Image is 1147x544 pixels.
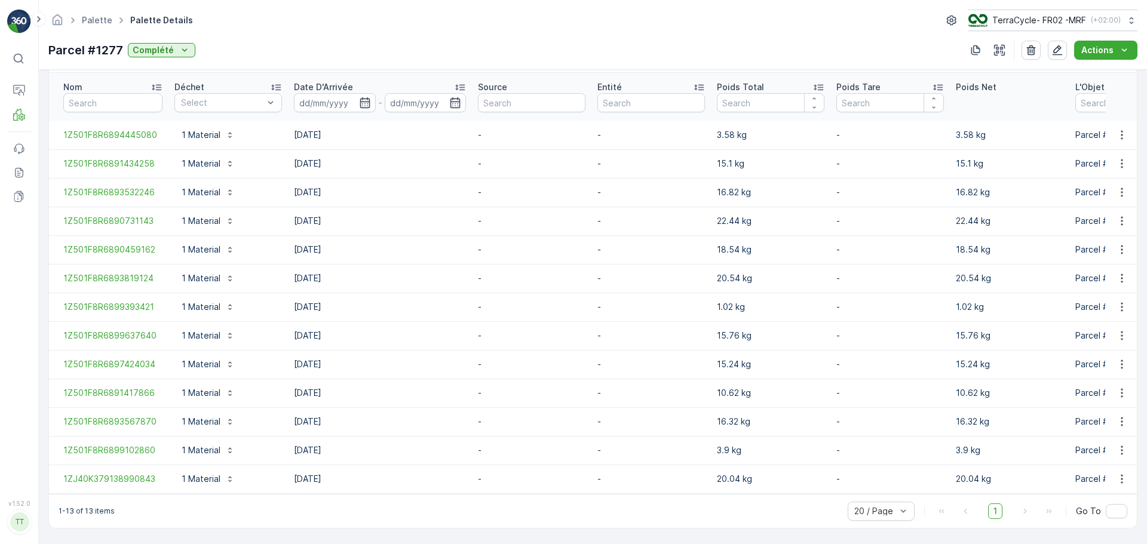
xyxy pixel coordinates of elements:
[63,444,162,456] a: 1Z501F8R6899102860
[717,444,824,456] p: 3.9 kg
[288,407,472,436] td: [DATE]
[597,215,705,227] p: -
[174,297,242,316] button: 1 Material
[288,207,472,235] td: [DATE]
[174,154,242,173] button: 1 Material
[597,444,705,456] p: -
[597,358,705,370] p: -
[1091,16,1121,25] p: ( +02:00 )
[7,500,31,507] span: v 1.52.0
[59,506,115,516] p: 1-13 of 13 items
[63,93,162,112] input: Search
[717,129,824,141] p: 3.58 kg
[717,215,824,227] p: 22.44 kg
[478,93,585,112] input: Search
[956,473,1063,485] p: 20.04 kg
[956,387,1063,399] p: 10.62 kg
[7,10,31,33] img: logo
[82,15,112,25] a: Palette
[63,244,162,256] a: 1Z501F8R6890459162
[63,129,162,141] a: 1Z501F8R6894445080
[174,355,242,374] button: 1 Material
[717,387,824,399] p: 10.62 kg
[717,81,764,93] p: Poids Total
[1081,44,1114,56] p: Actions
[956,416,1063,428] p: 16.32 kg
[288,436,472,465] td: [DATE]
[182,473,220,485] p: 1 Material
[597,186,705,198] p: -
[597,158,705,170] p: -
[174,125,242,145] button: 1 Material
[968,10,1137,31] button: TerraCycle- FR02 -MRF(+02:00)
[836,215,944,227] p: -
[597,387,705,399] p: -
[478,272,585,284] p: -
[478,158,585,170] p: -
[836,186,944,198] p: -
[63,81,82,93] p: Nom
[717,93,824,112] input: Search
[597,416,705,428] p: -
[288,465,472,493] td: [DATE]
[956,158,1063,170] p: 15.1 kg
[63,186,162,198] a: 1Z501F8R6893532246
[836,444,944,456] p: -
[956,129,1063,141] p: 3.58 kg
[717,244,824,256] p: 18.54 kg
[956,244,1063,256] p: 18.54 kg
[133,44,174,56] p: Complété
[478,215,585,227] p: -
[988,503,1002,519] span: 1
[836,301,944,313] p: -
[836,81,881,93] p: Poids Tare
[836,272,944,284] p: -
[288,149,472,178] td: [DATE]
[478,473,585,485] p: -
[288,235,472,264] td: [DATE]
[956,444,1063,456] p: 3.9 kg
[182,272,220,284] p: 1 Material
[174,326,242,345] button: 1 Material
[288,178,472,207] td: [DATE]
[717,330,824,342] p: 15.76 kg
[182,330,220,342] p: 1 Material
[717,473,824,485] p: 20.04 kg
[378,96,382,110] p: -
[597,301,705,313] p: -
[63,158,162,170] span: 1Z501F8R6891434258
[385,93,467,112] input: dd/mm/yyyy
[174,412,242,431] button: 1 Material
[182,358,220,370] p: 1 Material
[836,330,944,342] p: -
[717,416,824,428] p: 16.32 kg
[174,383,242,402] button: 1 Material
[597,330,705,342] p: -
[128,43,195,57] button: Complété
[597,129,705,141] p: -
[63,416,162,428] a: 1Z501F8R6893567870
[478,186,585,198] p: -
[7,509,31,534] button: TT
[182,215,220,227] p: 1 Material
[597,272,705,284] p: -
[174,240,242,259] button: 1 Material
[128,14,195,26] span: Palette Details
[63,387,162,399] span: 1Z501F8R6891417866
[288,121,472,149] td: [DATE]
[956,301,1063,313] p: 1.02 kg
[836,244,944,256] p: -
[836,416,944,428] p: -
[182,244,220,256] p: 1 Material
[836,358,944,370] p: -
[478,444,585,456] p: -
[478,330,585,342] p: -
[597,93,705,112] input: Search
[63,215,162,227] a: 1Z501F8R6890731143
[597,473,705,485] p: -
[597,244,705,256] p: -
